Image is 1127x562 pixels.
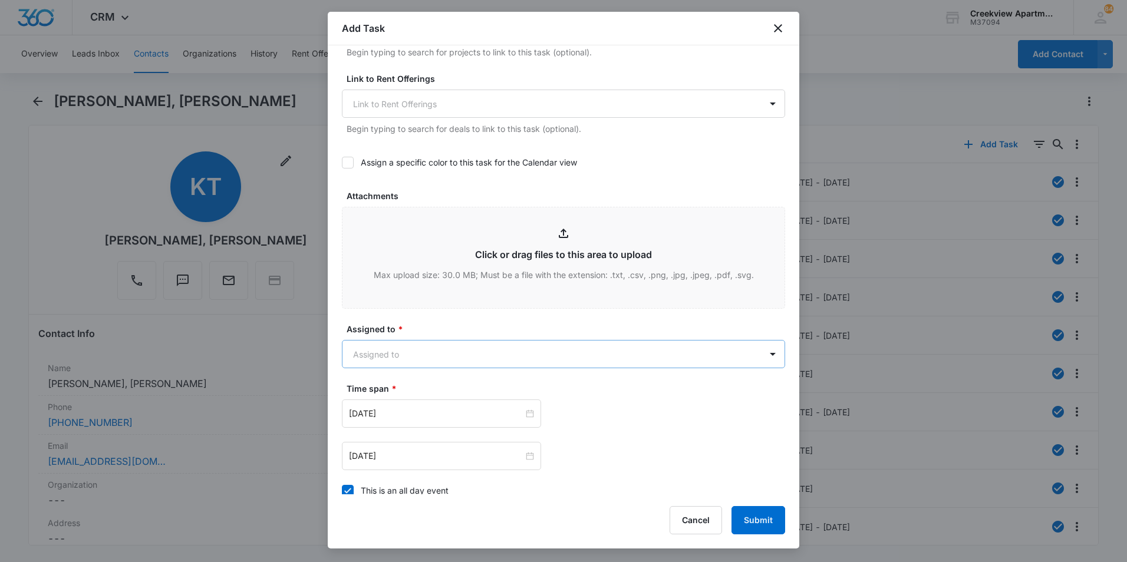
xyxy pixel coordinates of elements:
[731,506,785,534] button: Submit
[347,46,785,58] p: Begin typing to search for projects to link to this task (optional).
[670,506,722,534] button: Cancel
[342,21,385,35] h1: Add Task
[347,382,790,395] label: Time span
[347,72,790,85] label: Link to Rent Offerings
[349,449,523,462] input: Jan 31, 2023
[347,123,785,135] p: Begin typing to search for deals to link to this task (optional).
[349,407,523,420] input: Jan 31, 2023
[347,323,790,335] label: Assigned to
[361,484,449,497] div: This is an all day event
[347,190,790,202] label: Attachments
[771,21,785,35] button: close
[342,156,785,168] label: Assign a specific color to this task for the Calendar view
